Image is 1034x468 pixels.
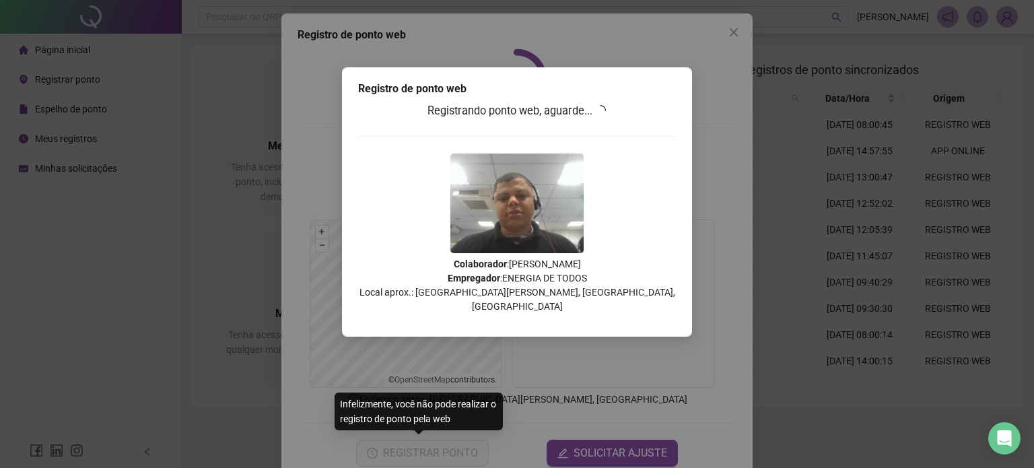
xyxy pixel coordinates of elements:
img: Z [450,154,584,253]
p: : [PERSON_NAME] : ENERGIA DE TODOS Local aprox.: [GEOGRAPHIC_DATA][PERSON_NAME], [GEOGRAPHIC_DATA... [358,257,676,314]
strong: Empregador [448,273,500,283]
h3: Registrando ponto web, aguarde... [358,102,676,120]
div: Registro de ponto web [358,81,676,97]
strong: Colaborador [454,259,507,269]
div: Open Intercom Messenger [988,422,1021,455]
span: loading [595,105,606,116]
div: Infelizmente, você não pode realizar o registro de ponto pela web [335,393,503,430]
